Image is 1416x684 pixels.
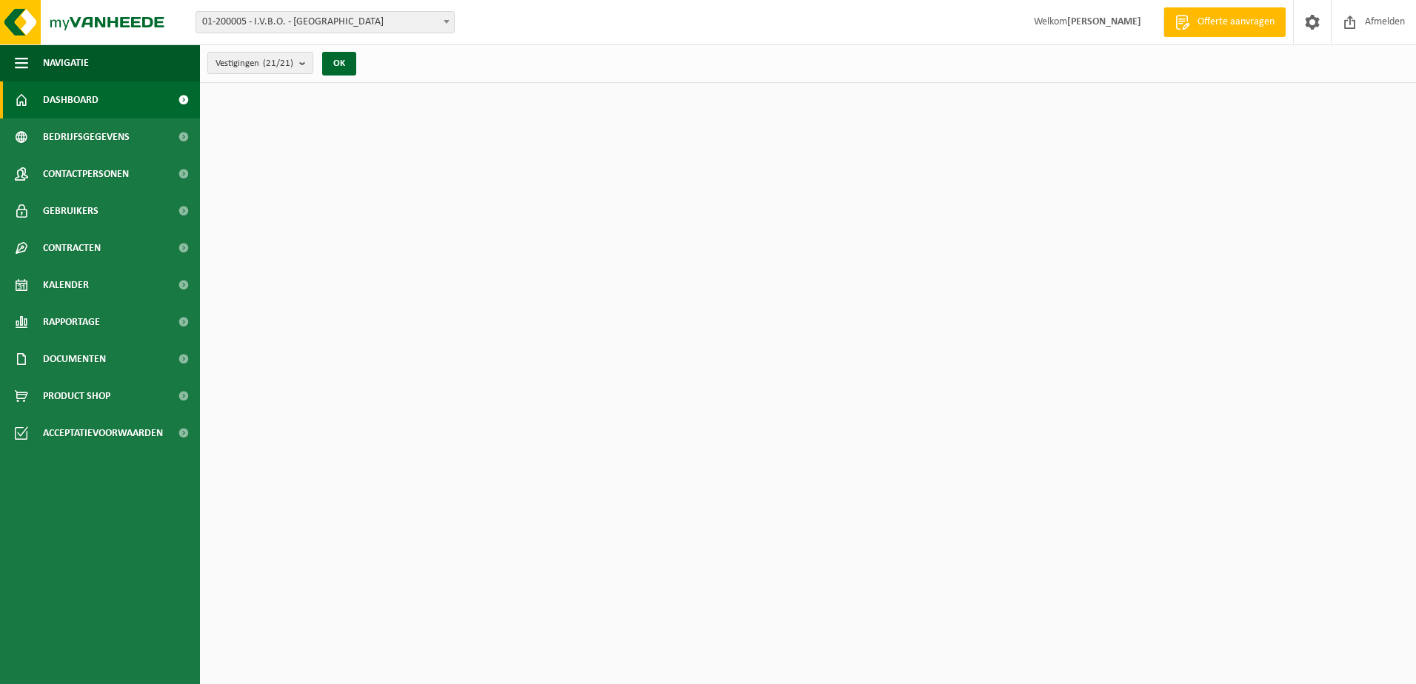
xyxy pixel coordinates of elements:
a: Offerte aanvragen [1163,7,1286,37]
button: OK [322,52,356,76]
span: Bedrijfsgegevens [43,118,130,155]
span: Contactpersonen [43,155,129,192]
span: 01-200005 - I.V.B.O. - BRUGGE [196,11,455,33]
span: Vestigingen [216,53,293,75]
button: Vestigingen(21/21) [207,52,313,74]
span: Gebruikers [43,192,98,229]
span: Dashboard [43,81,98,118]
span: Rapportage [43,304,100,341]
span: Product Shop [43,378,110,415]
span: 01-200005 - I.V.B.O. - BRUGGE [196,12,454,33]
span: Contracten [43,229,101,266]
count: (21/21) [263,58,293,68]
span: Navigatie [43,44,89,81]
span: Documenten [43,341,106,378]
strong: [PERSON_NAME] [1067,16,1141,27]
span: Acceptatievoorwaarden [43,415,163,452]
span: Kalender [43,266,89,304]
span: Offerte aanvragen [1194,15,1278,30]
